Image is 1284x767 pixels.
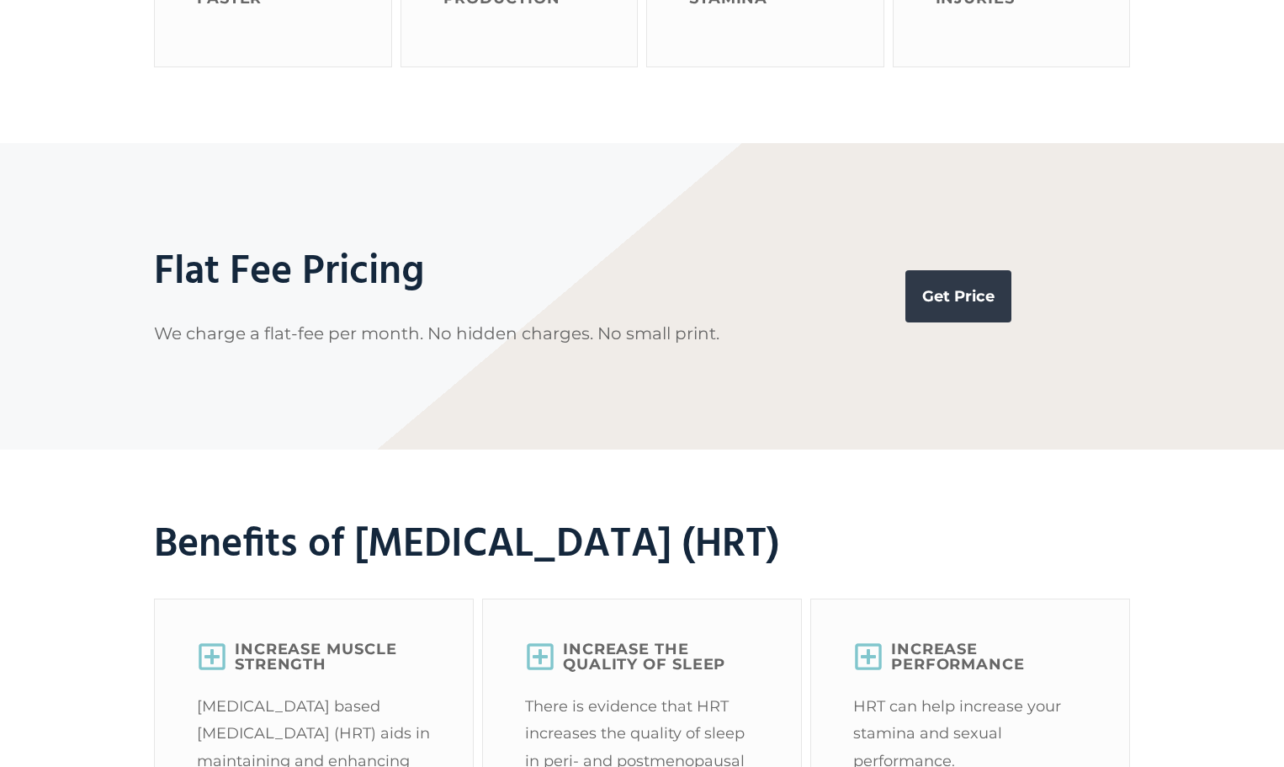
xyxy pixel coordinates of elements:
[154,244,880,301] h2: Flat Fee Pricing
[235,642,431,672] span: Increase Muscle StrengTH
[563,640,725,674] strong: Increase The Quality OF Sleep
[154,318,880,349] p: We charge a flat-fee per month. No hidden charges. No small print.
[891,640,1025,674] strong: Increase Performance
[905,270,1011,322] a: Get Price
[154,517,1130,573] h2: Benefits of [MEDICAL_DATA] (HRT)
